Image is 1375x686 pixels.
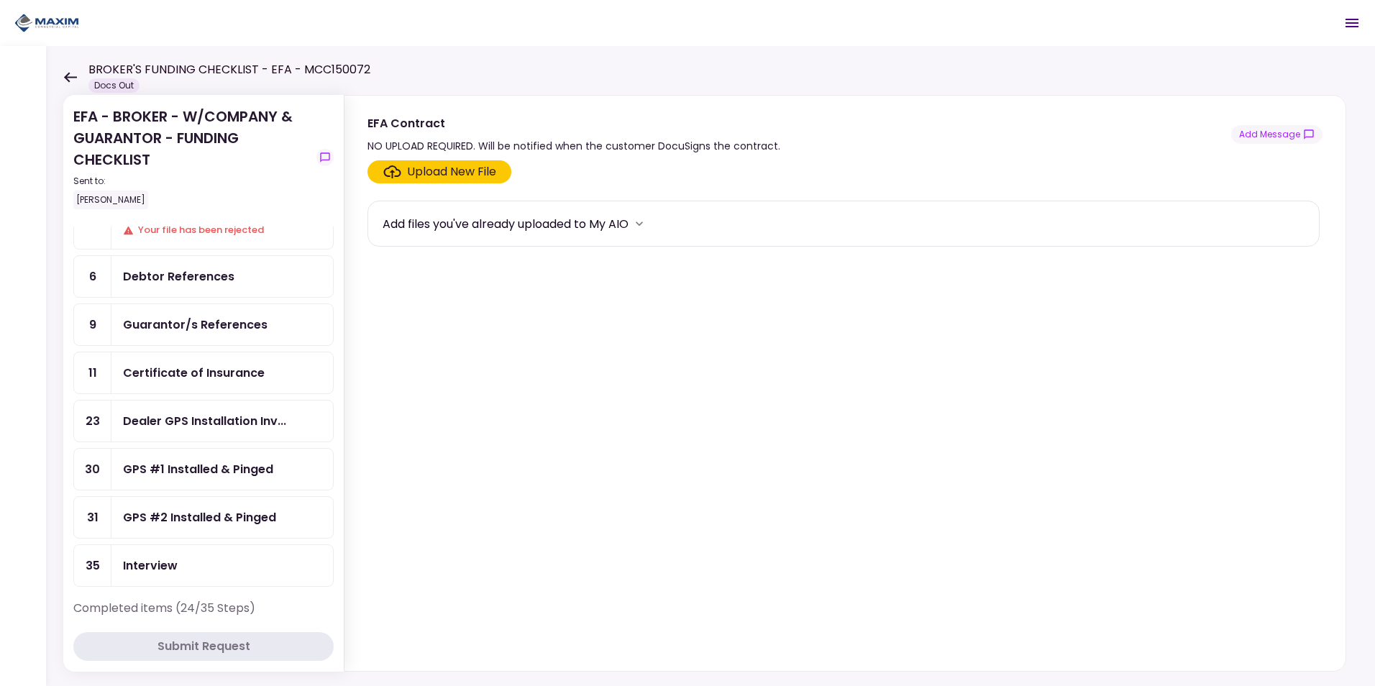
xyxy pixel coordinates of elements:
div: 23 [74,401,111,442]
a: 31GPS #2 Installed & Pinged [73,496,334,539]
div: Upload New File [407,163,496,180]
div: Guarantor/s References [123,316,268,334]
div: 11 [74,352,111,393]
div: 35 [74,545,111,586]
h1: BROKER'S FUNDING CHECKLIST - EFA - MCC150072 [88,61,370,78]
button: show-messages [1231,125,1323,144]
img: Partner icon [14,12,79,34]
a: 30GPS #1 Installed & Pinged [73,448,334,490]
div: EFA - BROKER - W/COMPANY & GUARANTOR - FUNDING CHECKLIST [73,106,311,209]
div: Sent to: [73,175,311,188]
span: Click here to upload the required document [367,160,511,183]
div: Add files you've already uploaded to My AIO [383,215,629,233]
div: EFA ContractNO UPLOAD REQUIRED. Will be notified when the customer DocuSigns the contract.show-me... [344,95,1346,672]
div: Debtor References [123,267,234,285]
div: 6 [74,256,111,297]
a: 23Dealer GPS Installation Invoice [73,400,334,442]
div: Docs Out [88,78,140,93]
button: show-messages [316,149,334,166]
a: 9Guarantor/s References [73,303,334,346]
div: 30 [74,449,111,490]
a: 6Debtor References [73,255,334,298]
div: GPS #1 Installed & Pinged [123,460,273,478]
button: more [629,213,650,234]
button: Open menu [1335,6,1369,40]
div: 31 [74,497,111,538]
a: 11Certificate of Insurance [73,352,334,394]
div: EFA Contract [367,114,780,132]
div: GPS #2 Installed & Pinged [123,508,276,526]
div: Certificate of Insurance [123,364,265,382]
div: Interview [123,557,178,575]
div: Dealer GPS Installation Invoice [123,412,286,430]
div: NO UPLOAD REQUIRED. Will be notified when the customer DocuSigns the contract. [367,137,780,155]
div: 9 [74,304,111,345]
button: Submit Request [73,632,334,661]
a: 35Interview [73,544,334,587]
div: Your file has been rejected [123,223,321,237]
div: Completed items (24/35 Steps) [73,600,334,628]
div: [PERSON_NAME] [73,191,148,209]
div: Submit Request [157,638,250,655]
